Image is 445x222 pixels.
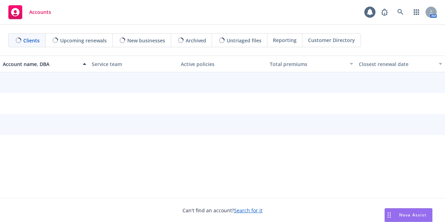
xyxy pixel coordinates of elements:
div: Total premiums [270,60,346,68]
div: Closest renewal date [359,60,435,68]
button: Service team [89,56,178,72]
div: Drag to move [385,208,394,222]
span: Archived [186,37,206,44]
div: Active policies [181,60,264,68]
button: Active policies [178,56,267,72]
span: Accounts [29,9,51,15]
button: Closest renewal date [356,56,445,72]
a: Switch app [410,5,423,19]
button: Total premiums [267,56,356,72]
a: Report a Bug [378,5,391,19]
span: New businesses [127,37,165,44]
div: Service team [92,60,175,68]
span: Nova Assist [399,212,427,218]
span: Clients [23,37,40,44]
span: Can't find an account? [183,207,262,214]
span: Reporting [273,36,297,44]
span: Upcoming renewals [60,37,107,44]
span: Customer Directory [308,36,355,44]
a: Accounts [6,2,54,22]
a: Search [394,5,407,19]
a: Search for it [234,207,262,214]
div: Account name, DBA [3,60,79,68]
span: Untriaged files [227,37,261,44]
button: Nova Assist [385,208,432,222]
